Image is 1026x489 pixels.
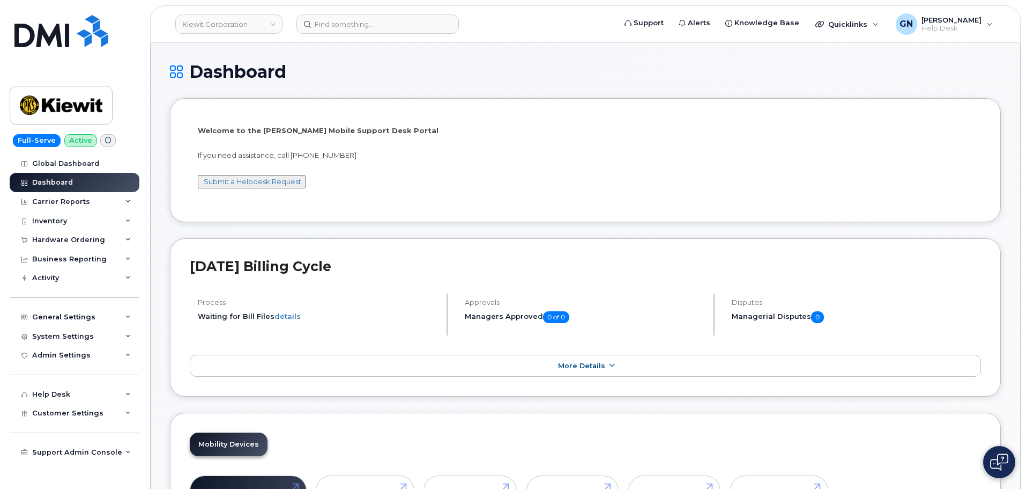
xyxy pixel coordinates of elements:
h4: Disputes [732,298,981,306]
span: More Details [558,362,605,370]
h5: Managers Approved [465,311,704,323]
li: Waiting for Bill Files [198,311,437,322]
span: 0 of 0 [543,311,569,323]
h4: Approvals [465,298,704,306]
a: Submit a Helpdesk Request [204,177,301,186]
button: Submit a Helpdesk Request [198,175,306,188]
span: 0 [811,311,824,323]
p: Welcome to the [PERSON_NAME] Mobile Support Desk Portal [198,126,973,136]
p: If you need assistance, call [PHONE_NUMBER] [198,150,973,160]
h2: [DATE] Billing Cycle [190,258,981,274]
img: Open chat [990,454,1008,471]
h1: Dashboard [170,62,1001,81]
a: Mobility Devices [190,433,267,456]
h5: Managerial Disputes [732,311,981,323]
h4: Process [198,298,437,306]
a: details [274,312,301,320]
